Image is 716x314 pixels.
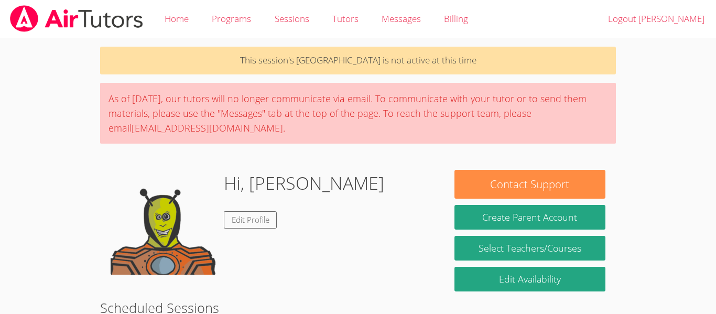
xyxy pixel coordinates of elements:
span: Messages [382,13,421,25]
h1: Hi, [PERSON_NAME] [224,170,384,197]
a: Select Teachers/Courses [454,236,605,261]
a: Edit Availability [454,267,605,291]
a: Edit Profile [224,211,277,229]
button: Contact Support [454,170,605,199]
button: Create Parent Account [454,205,605,230]
div: As of [DATE], our tutors will no longer communicate via email. To communicate with your tutor or ... [100,83,616,144]
p: This session's [GEOGRAPHIC_DATA] is not active at this time [100,47,616,74]
img: airtutors_banner-c4298cdbf04f3fff15de1276eac7730deb9818008684d7c2e4769d2f7ddbe033.png [9,5,144,32]
img: default.png [111,170,215,275]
